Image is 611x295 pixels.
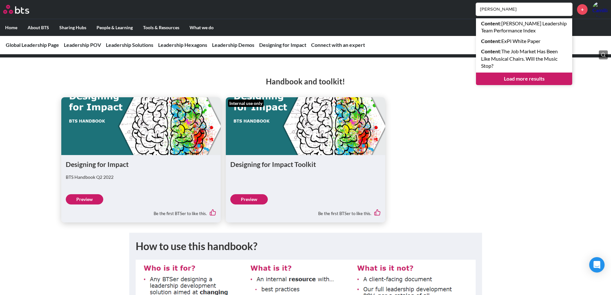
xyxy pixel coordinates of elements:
[3,5,41,14] a: Go home
[311,42,365,48] a: Connect with an expert
[6,42,59,48] a: Global Leadership Page
[22,19,54,36] label: About BTS
[66,204,216,218] div: Be the first BTSer to like this.
[3,5,29,14] img: BTS Logo
[106,42,153,48] a: Leadership Solutions
[66,160,216,169] h1: Designing for Impact
[66,194,103,204] a: Preview
[54,19,91,36] label: Sharing Hubs
[476,36,572,46] a: Content:ExPI White Paper
[138,19,184,36] label: Tools & Resources
[481,38,500,44] strong: Content
[228,100,264,107] div: Internal use only
[589,257,605,273] div: Open Intercom Messenger
[230,194,268,204] a: Preview
[212,42,254,48] a: Leadership Demos
[476,18,572,36] a: Content:[PERSON_NAME] Leadership Team Performance Index
[230,204,381,218] div: Be the first BTSer to like this.
[230,160,381,169] h1: Designing for Impact Toolkit
[577,4,588,15] a: +
[592,2,608,17] img: Camilla Giovagnoli
[481,48,500,54] strong: Content
[158,42,207,48] a: Leadership Hexagons
[476,46,572,71] a: Content:The Job Market Has Been Like Musical Chairs. Will the Music Stop?
[64,42,101,48] a: Leadership POV
[476,73,572,85] a: Load more results
[136,239,476,254] h1: How to use this handbook?
[481,20,500,26] strong: Content
[91,19,138,36] label: People & Learning
[184,19,219,36] label: What we do
[259,42,306,48] a: Designing for Impact
[66,174,216,180] p: BTS Handbook Q2 2022
[592,2,608,17] a: Profile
